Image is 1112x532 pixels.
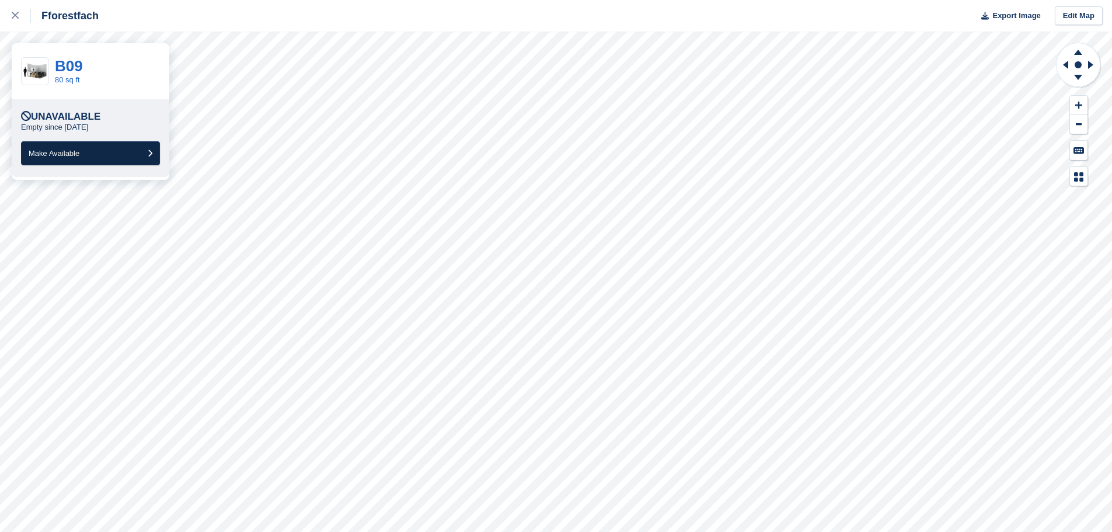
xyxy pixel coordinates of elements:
button: Map Legend [1070,167,1087,186]
span: Make Available [29,149,79,158]
button: Zoom In [1070,96,1087,115]
span: Export Image [992,10,1040,22]
div: Unavailable [21,111,100,123]
img: 80-sqft-unit.jpg [22,61,48,82]
button: Keyboard Shortcuts [1070,141,1087,160]
a: Edit Map [1055,6,1103,26]
a: B09 [55,57,83,75]
div: Fforestfach [31,9,99,23]
p: Empty since [DATE] [21,123,88,132]
a: 80 sq ft [55,75,80,84]
button: Make Available [21,141,160,165]
button: Zoom Out [1070,115,1087,134]
button: Export Image [974,6,1041,26]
